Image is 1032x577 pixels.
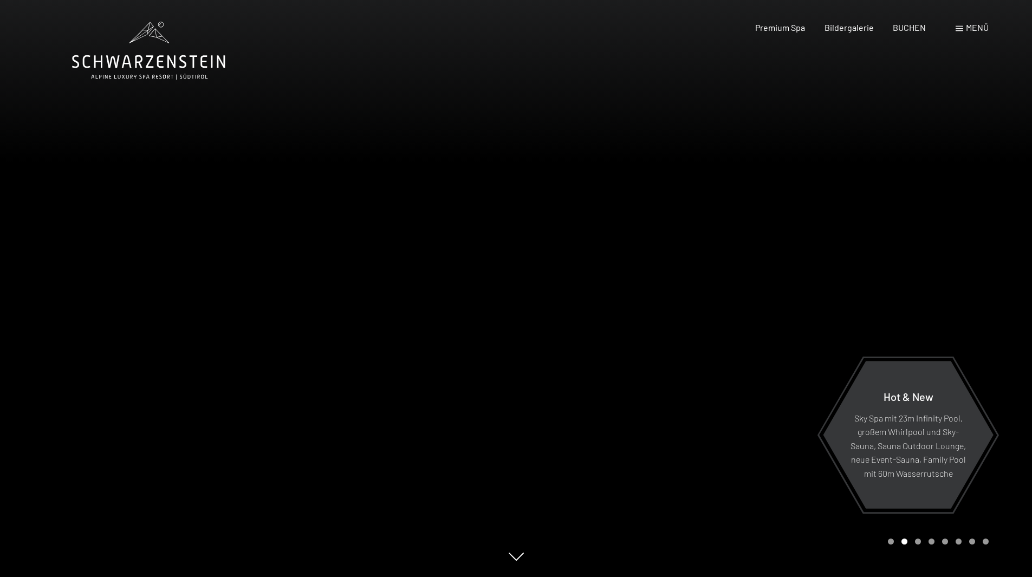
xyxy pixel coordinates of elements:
div: Carousel Page 7 [969,539,975,544]
a: Hot & New Sky Spa mit 23m Infinity Pool, großem Whirlpool und Sky-Sauna, Sauna Outdoor Lounge, ne... [822,360,994,509]
div: Carousel Page 3 [915,539,921,544]
a: BUCHEN [893,22,926,33]
div: Carousel Page 1 [888,539,894,544]
span: Hot & New [884,390,933,403]
span: Menü [966,22,989,33]
div: Carousel Page 4 [929,539,934,544]
div: Carousel Pagination [884,539,989,544]
div: Carousel Page 6 [956,539,962,544]
div: Carousel Page 5 [942,539,948,544]
p: Sky Spa mit 23m Infinity Pool, großem Whirlpool und Sky-Sauna, Sauna Outdoor Lounge, neue Event-S... [849,411,967,480]
a: Premium Spa [755,22,805,33]
div: Carousel Page 8 [983,539,989,544]
div: Carousel Page 2 (Current Slide) [901,539,907,544]
a: Bildergalerie [825,22,874,33]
